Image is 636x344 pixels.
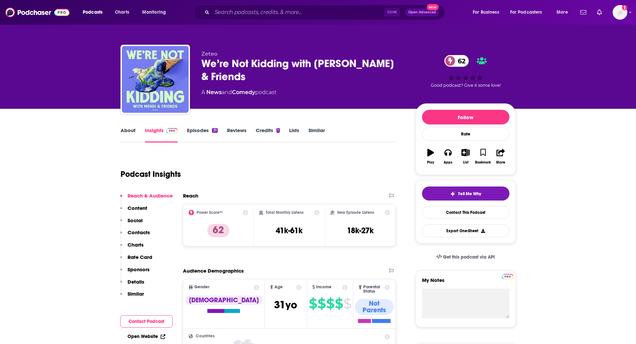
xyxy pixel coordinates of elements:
[212,7,384,18] input: Search podcasts, credits, & more...
[337,210,374,215] h2: New Episode Listens
[128,242,144,248] p: Charts
[122,46,189,113] img: We’re Not Kidding with Mehdi & Friends
[256,127,280,142] a: Credits1
[78,7,111,18] button: open menu
[232,89,255,95] a: Comedy
[201,51,217,57] span: Zeteo
[274,285,283,289] span: Age
[120,193,173,205] button: Reach & Audience
[427,160,434,164] div: Play
[422,110,509,124] button: Follow
[463,160,468,164] div: List
[115,8,129,17] span: Charts
[187,127,217,142] a: Episodes31
[128,266,150,273] p: Sponsors
[120,291,144,303] button: Similar
[120,254,152,266] button: Rate Card
[344,298,351,309] span: $
[309,298,317,309] span: $
[326,298,334,309] span: $
[5,6,69,19] img: Podchaser - Follow, Share and Rate Podcasts
[457,144,474,168] button: List
[468,7,507,18] button: open menu
[474,144,492,168] button: Bookmark
[422,277,509,289] label: My Notes
[128,217,143,224] p: Social
[594,7,605,18] a: Show notifications dropdown
[578,7,589,18] a: Show notifications dropdown
[120,205,147,217] button: Content
[201,88,276,96] div: A podcast
[443,254,495,260] span: Get this podcast via API
[274,298,297,311] span: 31 yo
[183,268,244,274] h2: Audience Demographics
[128,291,144,297] p: Similar
[120,229,150,242] button: Contacts
[308,127,325,142] a: Similar
[444,55,469,67] a: 62
[120,242,144,254] button: Charts
[128,279,144,285] p: Details
[207,224,229,237] p: 62
[276,226,302,236] h3: 41k-61k
[422,144,439,168] button: Play
[475,160,491,164] div: Bookmark
[416,51,516,92] div: 62Good podcast? Give it some love!
[613,5,627,20] img: User Profile
[212,128,217,133] div: 31
[613,5,627,20] span: Logged in as ereardon
[363,285,384,294] span: Parental Status
[197,210,223,215] h2: Power Score™
[206,89,222,95] a: News
[502,274,513,279] img: Podchaser Pro
[120,217,143,230] button: Social
[121,169,181,179] h1: Podcast Insights
[83,8,102,17] span: Podcasts
[622,5,627,10] svg: Add a profile image
[227,127,246,142] a: Reviews
[289,127,299,142] a: Lists
[347,226,374,236] h3: 18k-27k
[335,298,343,309] span: $
[427,4,439,10] span: New
[142,8,166,17] span: Monitoring
[422,206,509,219] a: Contact This Podcast
[557,8,568,17] span: More
[451,55,469,67] span: 62
[185,296,263,305] div: [DEMOGRAPHIC_DATA]
[120,266,150,279] button: Sponsors
[111,7,133,18] a: Charts
[194,285,209,289] span: Gender
[166,128,178,133] img: Podchaser Pro
[120,279,144,291] button: Details
[473,8,499,17] span: For Business
[439,144,457,168] button: Apps
[183,193,198,199] h2: Reach
[431,83,501,88] span: Good podcast? Give it some love!
[128,205,147,211] p: Content
[145,127,178,142] a: InsightsPodchaser Pro
[138,7,175,18] button: open menu
[196,334,215,338] span: Countries
[121,127,136,142] a: About
[317,298,326,309] span: $
[444,160,452,164] div: Apps
[422,127,509,141] div: Rate
[431,249,500,265] a: Get this podcast via API
[222,89,232,95] span: and
[266,210,303,215] h2: Total Monthly Listens
[128,193,173,199] p: Reach & Audience
[502,273,513,279] a: Pro website
[276,128,280,133] div: 1
[613,5,627,20] button: Show profile menu
[492,144,509,168] button: Share
[128,334,165,339] a: Open Website
[496,160,505,164] div: Share
[200,5,451,20] div: Search podcasts, credits, & more...
[510,8,542,17] span: For Podcasters
[128,229,150,236] p: Contacts
[316,285,332,289] span: Income
[422,224,509,237] button: Export One-Sheet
